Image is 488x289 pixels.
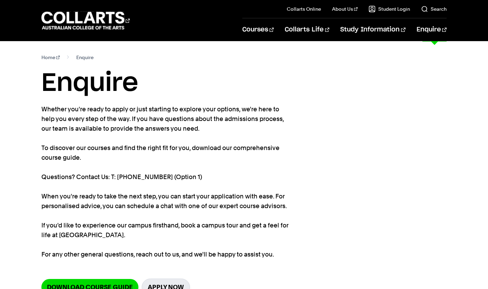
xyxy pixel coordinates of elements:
a: Collarts Life [285,18,329,41]
a: Courses [242,18,274,41]
a: Search [421,6,447,12]
span: Enquire [76,53,94,62]
a: Student Login [369,6,410,12]
p: Whether you're ready to apply or just starting to explore your options, we're here to help you ev... [41,104,293,259]
a: Collarts Online [287,6,321,12]
div: Go to homepage [41,11,130,30]
h1: Enquire [41,68,447,99]
a: Study Information [340,18,405,41]
a: Enquire [417,18,447,41]
a: About Us [332,6,358,12]
a: Home [41,53,60,62]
